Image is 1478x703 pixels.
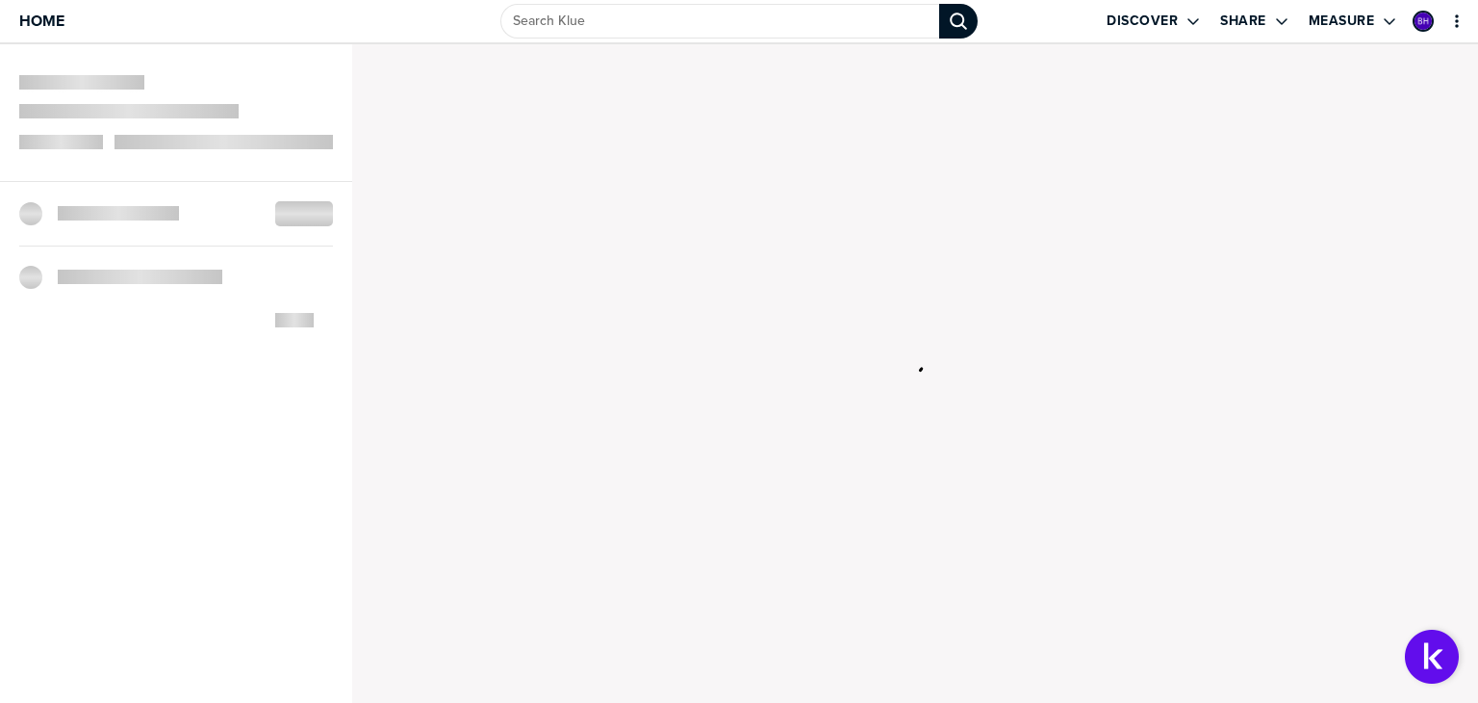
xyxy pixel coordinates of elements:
[1405,630,1459,684] button: Open Support Center
[1107,13,1178,30] label: Discover
[1413,11,1434,32] div: Bärbel Heuser-Roth
[1411,9,1436,34] a: Edit Profile
[19,13,64,29] span: Home
[1414,13,1432,30] img: a51347866a581f477dbe3310bf04b439-sml.png
[1309,13,1375,30] label: Measure
[1220,13,1266,30] label: Share
[939,4,978,39] div: Search Klue
[500,4,939,39] input: Search Klue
